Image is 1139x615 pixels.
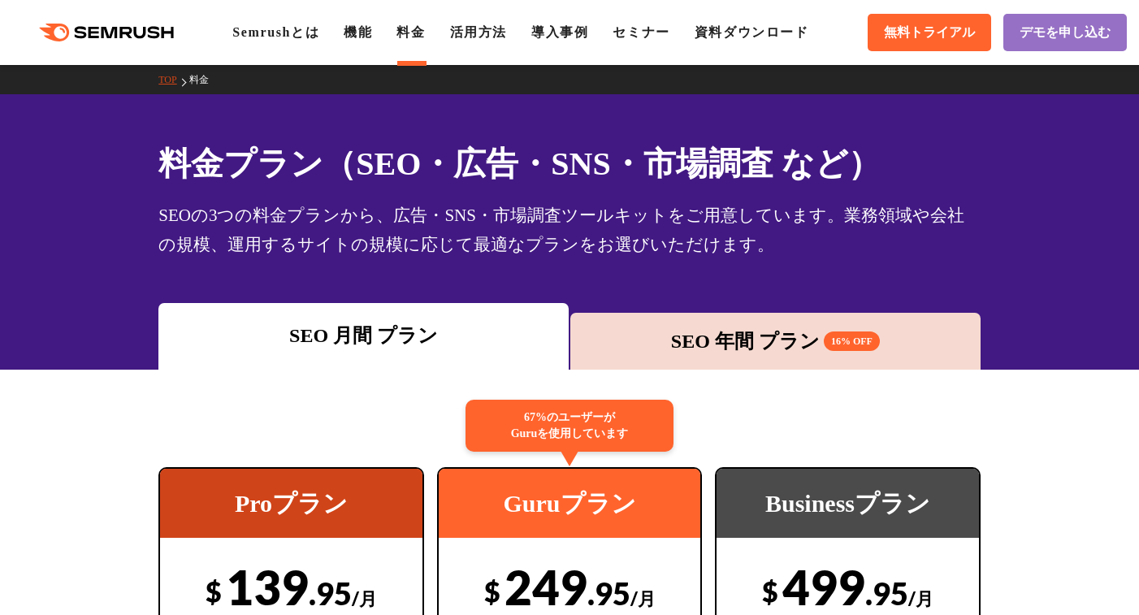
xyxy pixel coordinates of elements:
a: 無料トライアル [868,14,991,51]
a: 料金 [189,74,221,85]
h1: 料金プラン（SEO・広告・SNS・市場調査 など） [158,140,981,188]
span: /月 [352,587,377,609]
span: .95 [587,574,630,612]
div: Businessプラン [717,469,979,538]
span: 16% OFF [824,331,880,351]
a: TOP [158,74,188,85]
a: 機能 [344,25,372,39]
span: .95 [309,574,352,612]
div: SEOの3つの料金プランから、広告・SNS・市場調査ツールキットをご用意しています。業務領域や会社の規模、運用するサイトの規模に応じて最適なプランをお選びいただけます。 [158,201,981,259]
a: 資料ダウンロード [695,25,809,39]
div: 67%のユーザーが Guruを使用しています [466,400,673,452]
a: デモを申し込む [1003,14,1127,51]
span: /月 [908,587,933,609]
div: SEO 年間 プラン [578,327,972,356]
span: 無料トライアル [884,24,975,41]
a: セミナー [613,25,669,39]
span: $ [484,574,500,608]
span: .95 [865,574,908,612]
a: 活用方法 [450,25,507,39]
span: デモを申し込む [1020,24,1111,41]
a: 料金 [396,25,425,39]
div: SEO 月間 プラン [167,321,561,350]
span: $ [762,574,778,608]
a: 導入事例 [531,25,588,39]
a: Semrushとは [232,25,319,39]
div: Guruプラン [439,469,701,538]
div: Proプラン [160,469,422,538]
span: $ [206,574,222,608]
span: /月 [630,587,656,609]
